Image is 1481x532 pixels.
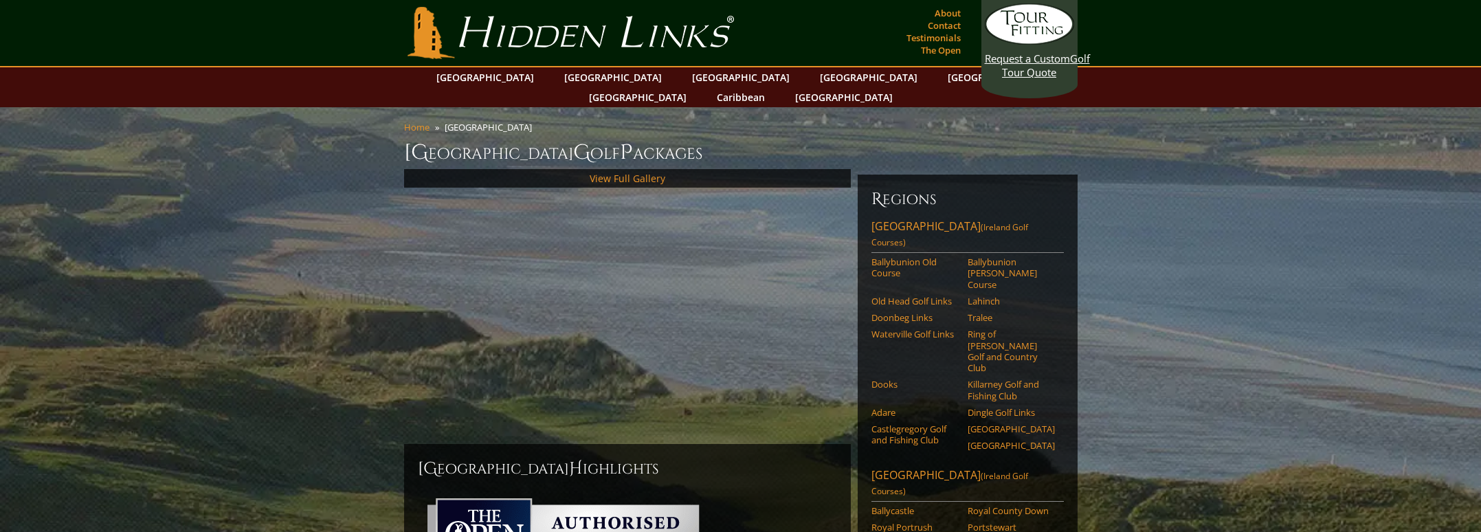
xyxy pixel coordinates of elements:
a: Caribbean [710,87,772,107]
a: View Full Gallery [590,172,665,185]
a: [GEOGRAPHIC_DATA] [788,87,900,107]
a: Home [404,121,430,133]
a: Ring of [PERSON_NAME] Golf and Country Club [968,329,1055,373]
a: [GEOGRAPHIC_DATA] [430,67,541,87]
span: H [569,458,583,480]
a: [GEOGRAPHIC_DATA] [968,440,1055,451]
a: Contact [924,16,964,35]
a: [GEOGRAPHIC_DATA] [557,67,669,87]
h2: [GEOGRAPHIC_DATA] ighlights [418,458,837,480]
h1: [GEOGRAPHIC_DATA] olf ackages [404,139,1078,166]
a: Old Head Golf Links [871,296,959,307]
a: [GEOGRAPHIC_DATA] [941,67,1052,87]
a: Royal County Down [968,505,1055,516]
a: [GEOGRAPHIC_DATA] [685,67,797,87]
a: Lahinch [968,296,1055,307]
span: G [573,139,590,166]
a: Adare [871,407,959,418]
a: The Open [917,41,964,60]
a: Waterville Golf Links [871,329,959,340]
a: Killarney Golf and Fishing Club [968,379,1055,401]
a: About [931,3,964,23]
a: Dooks [871,379,959,390]
span: (Ireland Golf Courses) [871,221,1028,248]
a: Dingle Golf Links [968,407,1055,418]
a: Tralee [968,312,1055,323]
a: Castlegregory Golf and Fishing Club [871,423,959,446]
a: [GEOGRAPHIC_DATA] [813,67,924,87]
a: [GEOGRAPHIC_DATA](Ireland Golf Courses) [871,467,1064,502]
a: Ballycastle [871,505,959,516]
a: [GEOGRAPHIC_DATA] [582,87,693,107]
a: Request a CustomGolf Tour Quote [985,3,1074,79]
li: [GEOGRAPHIC_DATA] [445,121,537,133]
a: [GEOGRAPHIC_DATA](Ireland Golf Courses) [871,219,1064,253]
span: (Ireland Golf Courses) [871,470,1028,497]
span: Request a Custom [985,52,1070,65]
a: [GEOGRAPHIC_DATA] [968,423,1055,434]
a: Testimonials [903,28,964,47]
span: P [620,139,633,166]
h6: Regions [871,188,1064,210]
a: Ballybunion Old Course [871,256,959,279]
a: Ballybunion [PERSON_NAME] Course [968,256,1055,290]
a: Doonbeg Links [871,312,959,323]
